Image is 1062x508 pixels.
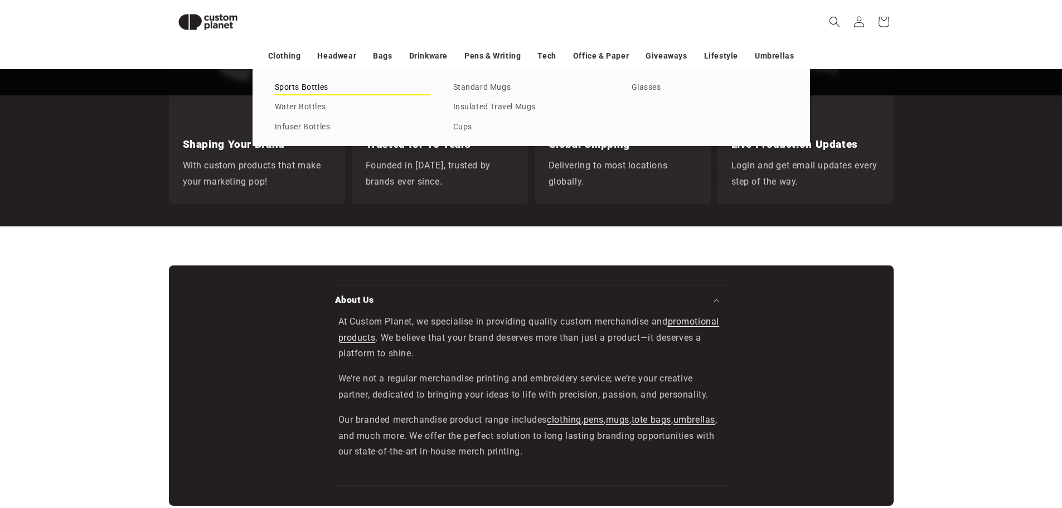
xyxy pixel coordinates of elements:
a: Glasses [632,80,788,95]
p: Delivering to most locations globally. [549,158,697,190]
a: pens [584,414,604,425]
a: Infuser Bottles [275,120,431,135]
a: promotional products [338,316,720,343]
p: We’re not a regular merchandise printing and embroidery service; we’re your creative partner, ded... [338,371,724,403]
a: Bags [373,46,392,66]
div: About Us [335,314,728,460]
summary: Search [822,9,847,34]
a: tote bags [632,414,671,425]
a: Tech [537,46,556,66]
a: Office & Paper [573,46,629,66]
a: Water Bottles [275,100,431,115]
a: clothing [547,414,581,425]
a: Giveaways [646,46,687,66]
h3: About Us [335,294,374,306]
a: mugs [606,414,629,425]
a: Drinkware [409,46,448,66]
a: Cups [453,120,609,135]
a: Sports Bottles [275,80,431,95]
a: Umbrellas [755,46,794,66]
iframe: Customer reviews powered by Trustpilot [335,468,728,485]
img: Custom Planet [169,4,247,40]
p: At Custom Planet, we specialise in providing quality custom merchandise and . We believe that you... [338,314,724,362]
a: Standard Mugs [453,80,609,95]
p: Login and get email updates every step of the way. [731,158,880,190]
p: Founded in [DATE], trusted by brands ever since. [366,158,514,190]
p: With custom products that make your marketing pop! [183,158,331,190]
summary: About Us [335,286,728,314]
a: Headwear [317,46,356,66]
p: Our branded merchandise product range includes , , , , , and much more. We offer the perfect solu... [338,412,724,460]
a: Clothing [268,46,301,66]
iframe: Chat Widget [1006,454,1062,508]
a: Insulated Travel Mugs [453,100,609,115]
a: Lifestyle [704,46,738,66]
a: umbrellas [673,414,715,425]
a: Pens & Writing [464,46,521,66]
